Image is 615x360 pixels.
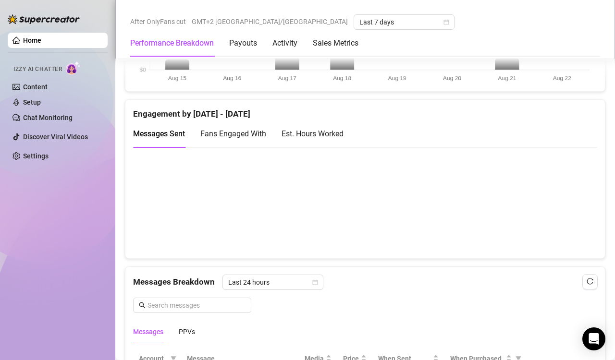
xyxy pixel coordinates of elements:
[139,302,146,309] span: search
[587,278,593,285] span: reload
[192,14,348,29] span: GMT+2 [GEOGRAPHIC_DATA]/[GEOGRAPHIC_DATA]
[66,61,81,75] img: AI Chatter
[272,37,297,49] div: Activity
[313,37,358,49] div: Sales Metrics
[23,98,41,106] a: Setup
[229,37,257,49] div: Payouts
[133,100,597,120] div: Engagement by [DATE] - [DATE]
[200,129,266,138] span: Fans Engaged With
[23,114,73,121] a: Chat Monitoring
[23,83,48,91] a: Content
[133,275,597,290] div: Messages Breakdown
[133,326,163,337] div: Messages
[282,128,344,140] div: Est. Hours Worked
[148,300,246,311] input: Search messages
[23,133,88,141] a: Discover Viral Videos
[359,15,449,29] span: Last 7 days
[582,327,605,350] div: Open Intercom Messenger
[228,275,318,289] span: Last 24 hours
[130,37,214,49] div: Performance Breakdown
[13,65,62,74] span: Izzy AI Chatter
[130,14,186,29] span: After OnlyFans cut
[23,36,41,44] a: Home
[312,279,318,285] span: calendar
[23,152,49,160] a: Settings
[133,129,185,138] span: Messages Sent
[443,19,449,25] span: calendar
[179,326,195,337] div: PPVs
[8,14,80,24] img: logo-BBDzfeDw.svg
